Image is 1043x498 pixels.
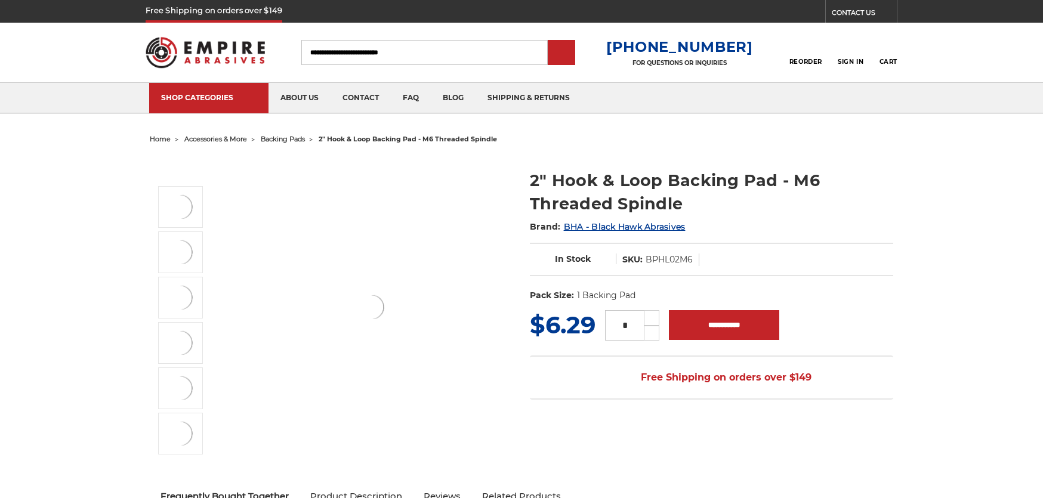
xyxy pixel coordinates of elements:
img: 2-inch backing pad with an M6 threaded mandrel, highlighting the dense hooks for reliable sanding... [165,328,195,358]
div: SHOP CATEGORIES [161,93,257,102]
img: Die grinder affixed with M6 backing pad and 2 inch gold sanding disc [165,419,195,448]
span: Sign In [838,58,863,66]
p: FOR QUESTIONS OR INQUIRIES [606,59,753,67]
span: Brand: [530,221,561,232]
a: blog [431,83,476,113]
span: Reorder [789,58,822,66]
input: Submit [550,41,573,65]
a: BHA - Black Hawk Abrasives [564,221,686,232]
img: Empire Abrasives [146,29,265,76]
span: $6.29 [530,310,595,339]
a: Cart [880,39,897,66]
img: 2-inch hook and loop backing pad with a durable M6 threaded spindle [165,192,195,222]
a: contact [331,83,391,113]
h1: 2" Hook & Loop Backing Pad - M6 Threaded Spindle [530,169,893,215]
a: Reorder [789,39,822,65]
span: 2" hook & loop backing pad - m6 threaded spindle [319,135,497,143]
a: about us [269,83,331,113]
dt: Pack Size: [530,289,574,302]
a: CONTACT US [832,6,897,23]
img: 2-inch hook and loop backing pad with a smooth fastening surface and M6 threaded spindle, designe... [165,237,195,267]
dd: 1 Backing Pad [577,289,635,302]
span: Free Shipping on orders over $149 [612,366,811,389]
a: faq [391,83,431,113]
img: 2 inch hook and loop gold sanding disc on M6 backing pad [165,373,195,403]
a: [PHONE_NUMBER] [606,38,753,55]
a: backing pads [261,135,305,143]
span: Cart [880,58,897,66]
span: In Stock [555,253,591,264]
dd: BPHL02M6 [646,253,693,266]
img: 2-inch hook and loop backing pad resting on a tapered edge with an M6 threaded arbor, showcasing ... [165,283,195,313]
a: shipping & returns [476,83,582,113]
a: accessories & more [184,135,247,143]
img: 2-inch hook and loop backing pad with a durable M6 threaded spindle [357,292,387,322]
a: home [150,135,171,143]
a: SHOP CATEGORIES [149,83,269,113]
dt: SKU: [622,253,643,266]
